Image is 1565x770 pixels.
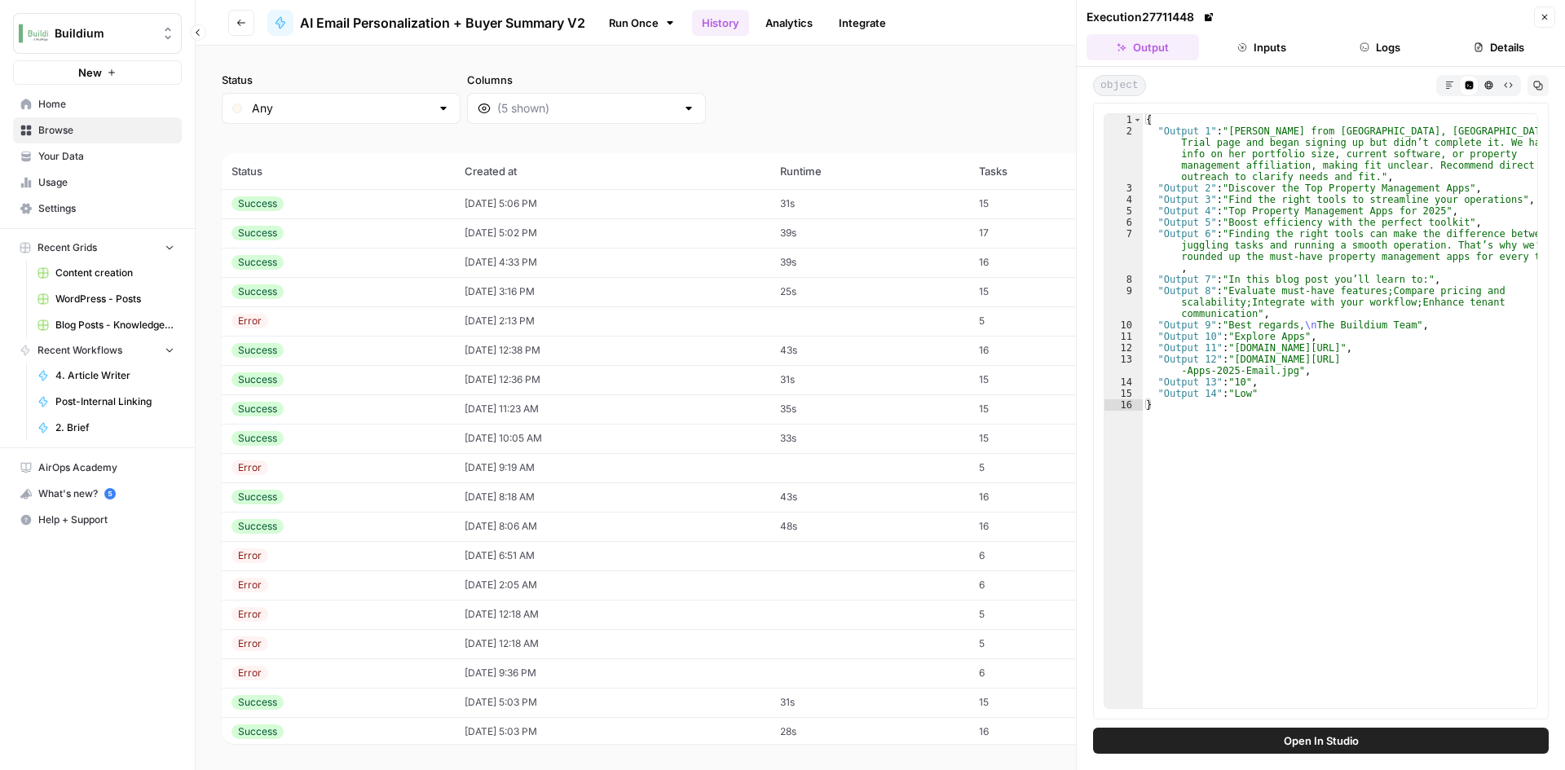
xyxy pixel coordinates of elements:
[1443,34,1555,60] button: Details
[267,10,585,36] a: AI Email Personalization + Buyer Summary V2
[455,277,770,306] td: [DATE] 3:16 PM
[231,636,268,651] div: Error
[1093,75,1146,96] span: object
[222,124,1539,153] span: (92 records)
[497,100,676,117] input: (5 shown)
[455,153,770,189] th: Created at
[38,97,174,112] span: Home
[13,196,182,222] a: Settings
[13,13,182,54] button: Workspace: Buildium
[37,240,97,255] span: Recent Grids
[1104,228,1143,274] div: 7
[969,365,1126,394] td: 15
[30,312,182,338] a: Blog Posts - Knowledge Base.csv
[770,512,969,541] td: 48s
[231,314,268,328] div: Error
[969,153,1126,189] th: Tasks
[78,64,102,81] span: New
[455,688,770,717] td: [DATE] 5:03 PM
[1104,217,1143,228] div: 6
[455,482,770,512] td: [DATE] 8:18 AM
[38,201,174,216] span: Settings
[829,10,896,36] a: Integrate
[969,570,1126,600] td: 6
[1104,354,1143,376] div: 13
[1133,114,1142,125] span: Toggle code folding, rows 1 through 16
[231,284,284,299] div: Success
[231,548,268,563] div: Error
[770,394,969,424] td: 35s
[38,123,174,138] span: Browse
[770,153,969,189] th: Runtime
[1206,34,1318,60] button: Inputs
[969,306,1126,336] td: 5
[300,13,585,33] span: AI Email Personalization + Buyer Summary V2
[231,607,268,622] div: Error
[38,175,174,190] span: Usage
[455,658,770,688] td: [DATE] 9:36 PM
[467,72,706,88] label: Columns
[455,336,770,365] td: [DATE] 12:38 PM
[455,365,770,394] td: [DATE] 12:36 PM
[231,431,284,446] div: Success
[30,260,182,286] a: Content creation
[770,482,969,512] td: 43s
[1104,342,1143,354] div: 12
[692,10,749,36] a: History
[969,248,1126,277] td: 16
[222,72,461,88] label: Status
[13,235,182,260] button: Recent Grids
[1104,399,1143,411] div: 16
[969,482,1126,512] td: 16
[455,306,770,336] td: [DATE] 2:13 PM
[770,365,969,394] td: 31s
[13,60,182,85] button: New
[770,248,969,277] td: 39s
[770,424,969,453] td: 33s
[969,541,1126,570] td: 6
[455,570,770,600] td: [DATE] 2:05 AM
[30,415,182,441] a: 2. Brief
[455,394,770,424] td: [DATE] 11:23 AM
[598,9,686,37] a: Run Once
[231,666,268,680] div: Error
[455,512,770,541] td: [DATE] 8:06 AM
[13,91,182,117] a: Home
[969,629,1126,658] td: 5
[770,277,969,306] td: 25s
[455,189,770,218] td: [DATE] 5:06 PM
[1087,34,1199,60] button: Output
[770,218,969,248] td: 39s
[455,541,770,570] td: [DATE] 6:51 AM
[231,372,284,387] div: Success
[13,507,182,533] button: Help + Support
[55,394,174,409] span: Post-Internal Linking
[55,368,174,383] span: 4. Article Writer
[13,143,182,169] a: Your Data
[969,658,1126,688] td: 6
[969,600,1126,629] td: 5
[55,420,174,435] span: 2. Brief
[231,695,284,710] div: Success
[231,226,284,240] div: Success
[231,490,284,504] div: Success
[14,482,181,506] div: What's new?
[55,25,153,42] span: Buildium
[222,153,455,189] th: Status
[455,600,770,629] td: [DATE] 12:18 AM
[969,424,1126,453] td: 15
[770,336,969,365] td: 43s
[13,169,182,196] a: Usage
[252,100,430,117] input: Any
[30,363,182,389] a: 4. Article Writer
[231,196,284,211] div: Success
[455,424,770,453] td: [DATE] 10:05 AM
[455,248,770,277] td: [DATE] 4:33 PM
[969,688,1126,717] td: 15
[770,189,969,218] td: 31s
[770,688,969,717] td: 31s
[38,460,174,475] span: AirOps Academy
[231,724,284,739] div: Success
[55,266,174,280] span: Content creation
[1104,331,1143,342] div: 11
